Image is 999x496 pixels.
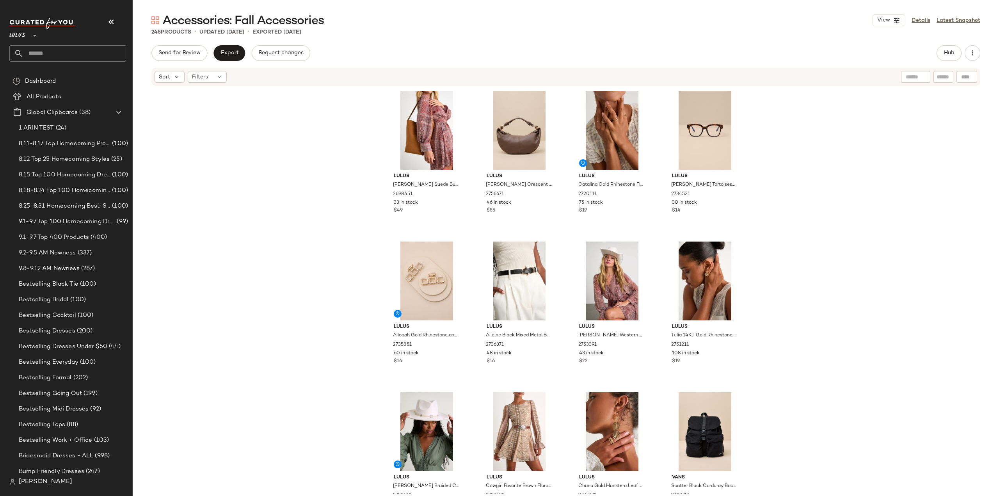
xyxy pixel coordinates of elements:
[937,16,980,25] a: Latest Snapshot
[487,207,495,214] span: $55
[579,358,588,365] span: $22
[162,13,324,29] span: Accessories: Fall Accessories
[19,124,54,133] span: 1 ARIN TEST
[666,242,744,320] img: 2751211_03_OM_2025-08-20.jpg
[19,373,72,382] span: Bestselling Formal
[78,108,91,117] span: (38)
[192,73,208,81] span: Filters
[19,217,115,226] span: 9.1-9.7 Top 100 Homecoming Dresses
[579,207,587,214] span: $19
[158,50,201,56] span: Send for Review
[578,341,597,348] span: 2753391
[19,436,92,445] span: Bestselling Work + Office
[72,373,88,382] span: (202)
[394,358,402,365] span: $16
[19,139,110,148] span: 8.11-8.17 Top Homecoming Product
[394,173,460,180] span: Lulus
[578,191,597,198] span: 2720111
[9,18,76,29] img: cfy_white_logo.C9jOOHJF.svg
[937,45,962,61] button: Hub
[110,186,128,195] span: (100)
[220,50,238,56] span: Export
[393,483,459,490] span: [PERSON_NAME] Braided Concho Western Hat
[107,342,121,351] span: (44)
[93,452,110,460] span: (998)
[877,17,890,23] span: View
[12,77,20,85] img: svg%3e
[579,324,645,331] span: Lulus
[247,27,249,37] span: •
[578,483,644,490] span: Chana Gold Monstera Leaf Drop Earrings
[394,324,460,331] span: Lulus
[151,29,161,35] span: 245
[151,45,207,61] button: Send for Review
[672,173,738,180] span: Lulus
[194,27,196,37] span: •
[19,342,107,351] span: Bestselling Dresses Under $50
[76,311,94,320] span: (100)
[92,436,109,445] span: (103)
[252,45,310,61] button: Request changes
[19,186,110,195] span: 8.18-8.24 Top 100 Homecoming Dresses
[666,91,744,170] img: 2734531_02_front_2025-08-13.jpg
[672,207,681,214] span: $14
[80,264,95,273] span: (287)
[394,207,403,214] span: $49
[19,477,72,487] span: [PERSON_NAME]
[65,420,78,429] span: (88)
[671,483,737,490] span: Scatter Black Corduroy Backpack
[486,332,552,339] span: Alleine Black Mixed Metal Belt
[199,28,244,36] p: updated [DATE]
[487,324,553,331] span: Lulus
[252,28,301,36] p: Exported [DATE]
[69,295,86,304] span: (100)
[78,358,96,367] span: (100)
[19,452,93,460] span: Bridesmaid Dresses - ALL
[912,16,930,25] a: Details
[393,191,412,198] span: 2698451
[9,479,16,485] img: svg%3e
[19,467,84,476] span: Bump Friendly Dresses
[27,108,78,117] span: Global Clipboards
[84,467,100,476] span: (247)
[9,27,25,41] span: Lulus
[19,358,78,367] span: Bestselling Everyday
[89,233,107,242] span: (400)
[394,350,419,357] span: 60 in stock
[388,242,466,320] img: 2735851_02_topdown_2025-09-03.jpg
[115,217,128,226] span: (99)
[19,420,65,429] span: Bestselling Tops
[75,327,93,336] span: (200)
[159,73,170,81] span: Sort
[19,233,89,242] span: 9.1-9.7 Top 400 Products
[258,50,304,56] span: Request changes
[54,124,67,133] span: (24)
[78,280,96,289] span: (100)
[573,392,651,471] img: 2727871_01_OM_2025-07-17.jpg
[944,50,955,56] span: Hub
[579,199,603,206] span: 75 in stock
[25,77,56,86] span: Dashboard
[480,242,559,320] img: 2736371_01_OM_2025-09-04.jpg
[110,202,128,211] span: (100)
[19,171,110,180] span: 8.15 Top 100 Homecoming Dresses
[480,392,559,471] img: 2722431_01_OM_2025-08-20.jpg
[76,249,92,258] span: (337)
[19,280,78,289] span: Bestselling Black Tie
[480,91,559,170] img: 2756671_02_front_2025-08-27.jpg
[573,242,651,320] img: 2753391_01_OM_2025-08-20.jpg
[110,171,128,180] span: (100)
[672,199,697,206] span: 30 in stock
[393,341,412,348] span: 2735851
[110,139,128,148] span: (100)
[19,311,76,320] span: Bestselling Cocktail
[82,389,98,398] span: (199)
[579,474,645,481] span: Lulus
[19,389,82,398] span: Bestselling Going Out
[579,350,604,357] span: 43 in stock
[394,199,418,206] span: 33 in stock
[666,392,744,471] img: 2638751_02_front_2025-08-22.jpg
[671,191,690,198] span: 2734531
[578,181,644,188] span: Catalina Gold Rhinestone Five-Piece Ring Set
[487,199,511,206] span: 46 in stock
